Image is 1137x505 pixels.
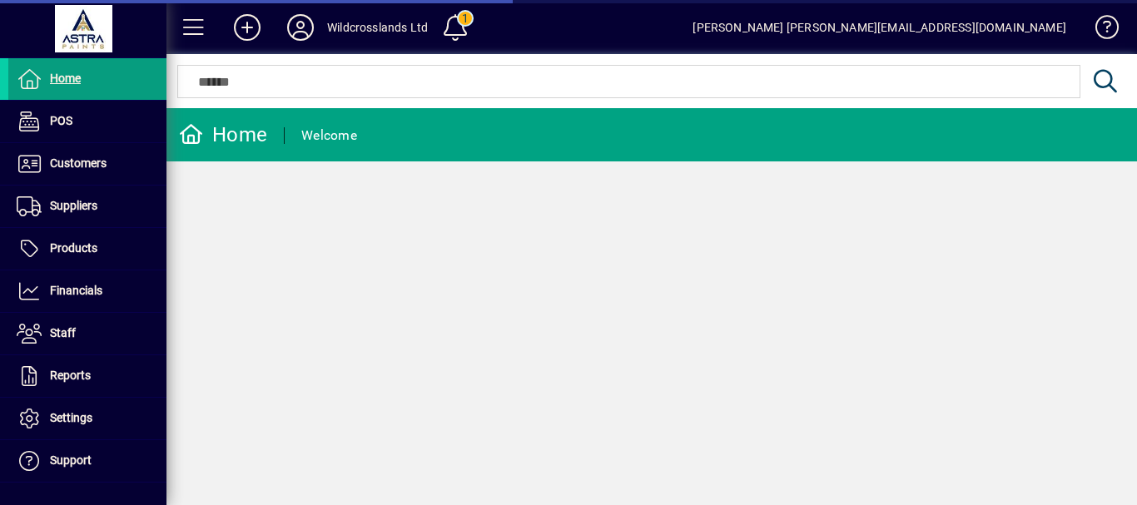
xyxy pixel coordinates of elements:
span: Support [50,453,92,467]
button: Profile [274,12,327,42]
a: Staff [8,313,166,354]
span: Customers [50,156,107,170]
span: Settings [50,411,92,424]
a: Customers [8,143,166,185]
div: Wildcrosslands Ltd [327,14,428,41]
span: Products [50,241,97,255]
a: Financials [8,270,166,312]
a: Support [8,440,166,482]
a: POS [8,101,166,142]
a: Products [8,228,166,270]
a: Knowledge Base [1083,3,1116,57]
span: Suppliers [50,199,97,212]
span: Reports [50,369,91,382]
div: Home [179,121,267,148]
a: Settings [8,398,166,439]
span: Financials [50,284,102,297]
div: Welcome [301,122,357,149]
button: Add [221,12,274,42]
div: [PERSON_NAME] [PERSON_NAME][EMAIL_ADDRESS][DOMAIN_NAME] [693,14,1066,41]
span: POS [50,114,72,127]
a: Suppliers [8,186,166,227]
a: Reports [8,355,166,397]
span: Staff [50,326,76,339]
span: Home [50,72,81,85]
